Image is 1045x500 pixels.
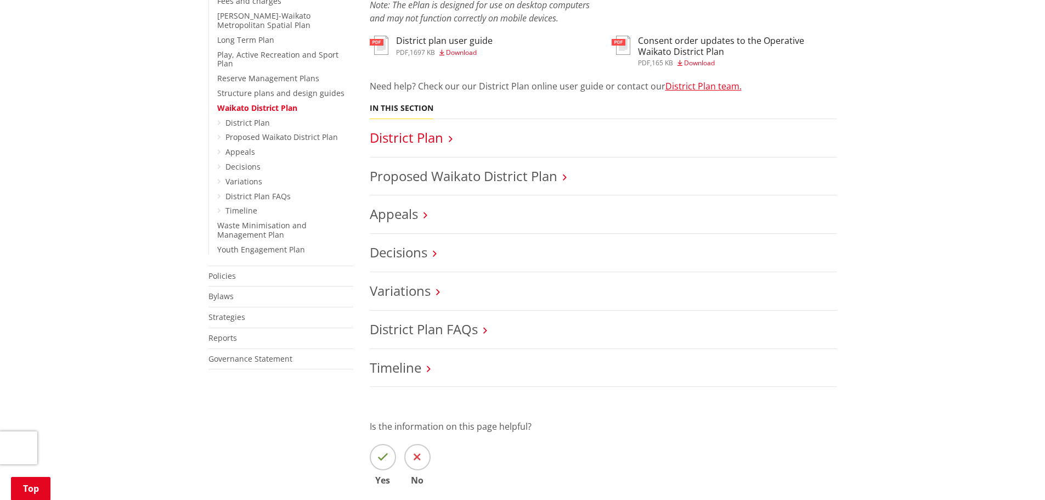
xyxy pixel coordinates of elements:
h3: District plan user guide [396,36,493,46]
a: Proposed Waikato District Plan [370,167,557,185]
h3: Consent order updates to the Operative Waikato District Plan [638,36,837,57]
span: Download [446,48,477,57]
p: Is the information on this page helpful? [370,420,837,433]
img: document-pdf.svg [370,36,388,55]
a: Consent order updates to the Operative Waikato District Plan pdf,165 KB Download [612,36,837,66]
a: Waste Minimisation and Management Plan [217,220,307,240]
a: District Plan FAQs [225,191,291,201]
a: District Plan [225,117,270,128]
a: District Plan team. [665,80,742,92]
img: document-pdf.svg [612,36,630,55]
a: Proposed Waikato District Plan [225,132,338,142]
a: Structure plans and design guides [217,88,344,98]
a: Play, Active Recreation and Sport Plan [217,49,338,69]
p: Need help? Check our our District Plan online user guide or contact our [370,80,837,93]
a: Strategies [208,312,245,322]
a: [PERSON_NAME]-Waikato Metropolitan Spatial Plan [217,10,310,30]
a: Timeline [225,205,257,216]
a: Appeals [370,205,418,223]
div: , [638,60,837,66]
a: Policies [208,271,236,281]
a: Long Term Plan [217,35,274,45]
a: District Plan FAQs [370,320,478,338]
div: , [396,49,493,56]
a: Reserve Management Plans [217,73,319,83]
span: Yes [370,476,396,485]
span: No [404,476,431,485]
a: Timeline [370,358,421,377]
span: 1697 KB [410,48,435,57]
span: 165 KB [652,58,673,68]
a: Reports [208,333,237,343]
a: District plan user guide pdf,1697 KB Download [370,36,493,55]
span: Download [684,58,715,68]
span: pdf [638,58,650,68]
a: Decisions [225,161,261,172]
a: Appeals [225,147,255,157]
a: District Plan [370,128,443,147]
a: Variations [225,176,262,187]
a: Bylaws [208,291,234,301]
a: Youth Engagement Plan [217,244,305,255]
iframe: Messenger Launcher [995,454,1034,493]
a: Variations [370,282,431,300]
h5: In this section [370,104,433,113]
span: pdf [396,48,408,57]
a: Decisions [370,243,427,261]
a: Waikato District Plan [217,103,297,113]
a: Governance Statement [208,353,292,364]
a: Top [11,477,50,500]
